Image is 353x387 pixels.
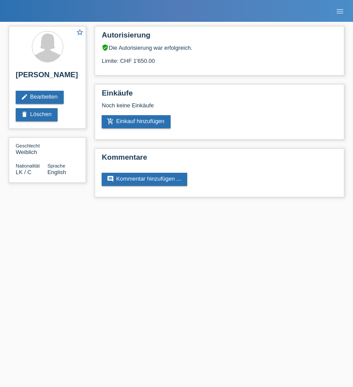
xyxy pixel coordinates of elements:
[16,91,64,104] a: editBearbeiten
[21,111,28,118] i: delete
[48,169,66,175] span: English
[102,115,171,128] a: add_shopping_cartEinkauf hinzufügen
[16,108,58,121] a: deleteLöschen
[336,7,344,16] i: menu
[76,28,84,36] i: star_border
[102,89,337,102] h2: Einkäufe
[76,28,84,38] a: star_border
[102,44,337,51] div: Die Autorisierung war erfolgreich.
[102,44,109,51] i: verified_user
[16,143,40,148] span: Geschlecht
[102,153,337,166] h2: Kommentare
[16,169,31,175] span: Sri Lanka / C / 01.05.2017
[21,93,28,100] i: edit
[102,173,187,186] a: commentKommentar hinzufügen ...
[48,163,65,168] span: Sprache
[331,8,349,14] a: menu
[16,163,40,168] span: Nationalität
[16,71,79,84] h2: [PERSON_NAME]
[102,102,337,115] div: Noch keine Einkäufe
[16,142,48,155] div: Weiblich
[102,51,337,64] div: Limite: CHF 1'650.00
[102,31,337,44] h2: Autorisierung
[107,175,114,182] i: comment
[107,118,114,125] i: add_shopping_cart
